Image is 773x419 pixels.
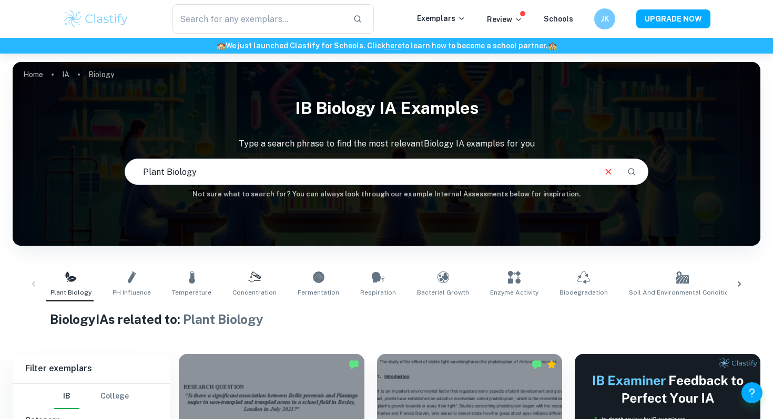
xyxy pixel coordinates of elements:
span: Plant Biology [50,288,91,297]
span: Biodegradation [560,288,608,297]
p: Review [487,14,523,25]
span: 🏫 [548,41,557,50]
button: Help and Feedback [741,382,762,403]
img: Marked [532,359,542,370]
p: Type a search phrase to find the most relevant Biology IA examples for you [13,138,760,150]
a: here [385,41,402,50]
span: Enzyme Activity [490,288,538,297]
button: UPGRADE NOW [636,9,710,28]
h1: IB Biology IA examples [13,91,760,125]
span: Fermentation [298,288,339,297]
span: Soil and Environmental Conditions [629,288,736,297]
p: Exemplars [417,13,466,24]
h6: Not sure what to search for? You can always look through our example Internal Assessments below f... [13,189,760,200]
span: Temperature [172,288,211,297]
button: IB [54,384,79,409]
button: Search [623,163,640,181]
h6: We just launched Clastify for Schools. Click to learn how to become a school partner. [2,40,771,51]
span: 🏫 [217,41,226,50]
a: Schools [544,15,573,23]
input: Search for any exemplars... [172,4,344,34]
button: Clear [598,162,618,182]
input: E.g. photosynthesis, coffee and protein, HDI and diabetes... [125,157,594,186]
button: College [100,384,129,409]
img: Clastify logo [63,8,129,29]
img: Marked [349,359,359,370]
span: Respiration [360,288,396,297]
span: Concentration [232,288,277,297]
a: IA [62,67,69,82]
h6: JK [599,13,611,25]
span: Plant Biology [183,312,263,327]
a: Home [23,67,43,82]
h1: Biology IAs related to: [50,310,723,329]
div: Filter type choice [54,384,129,409]
button: JK [594,8,615,29]
p: Biology [88,69,114,80]
div: Premium [546,359,557,370]
span: Bacterial Growth [417,288,469,297]
span: pH Influence [113,288,151,297]
h6: Filter exemplars [13,354,170,383]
